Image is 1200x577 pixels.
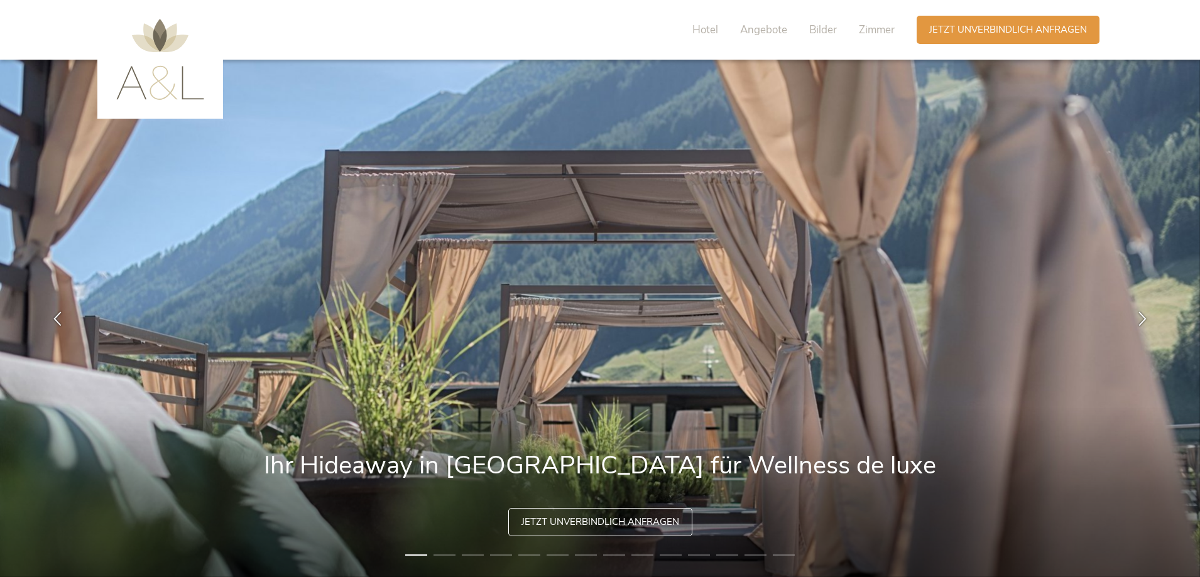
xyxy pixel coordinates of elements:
[740,23,787,37] span: Angebote
[521,515,679,529] span: Jetzt unverbindlich anfragen
[116,19,204,100] img: AMONTI & LUNARIS Wellnessresort
[859,23,895,37] span: Zimmer
[809,23,837,37] span: Bilder
[929,23,1087,36] span: Jetzt unverbindlich anfragen
[692,23,718,37] span: Hotel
